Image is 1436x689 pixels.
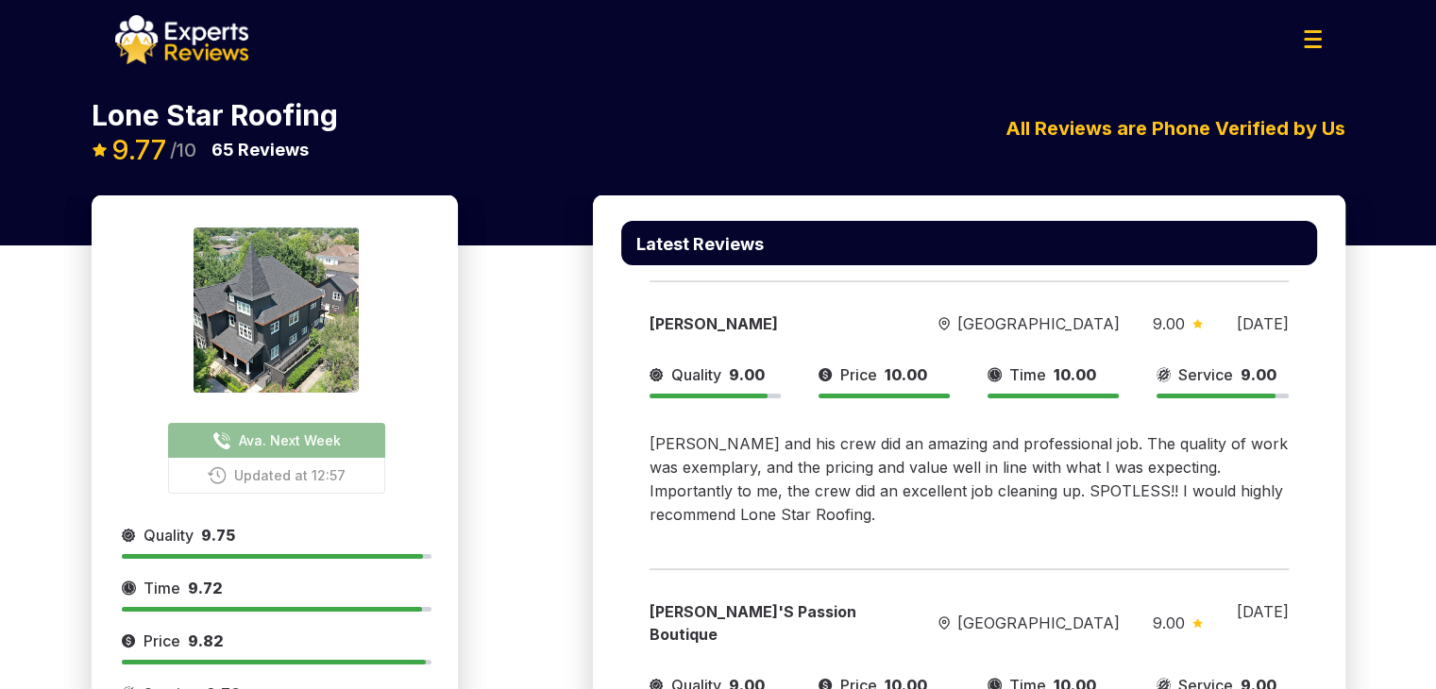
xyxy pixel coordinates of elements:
span: 65 [211,140,234,160]
img: slider icon [938,317,950,331]
span: [GEOGRAPHIC_DATA] [957,312,1120,335]
span: [GEOGRAPHIC_DATA] [957,612,1120,634]
p: Latest Reviews [636,236,764,253]
span: Time [144,577,180,599]
span: 9.75 [201,526,235,545]
span: [PERSON_NAME] and his crew did an amazing and professional job. The quality of work was exemplary... [650,434,1288,524]
img: slider icon [1157,363,1171,386]
span: 9.00 [729,365,765,384]
span: 9.00 [1153,314,1185,333]
span: 9.82 [188,631,224,650]
span: Service [1178,363,1233,386]
img: buttonPhoneIcon [212,431,231,450]
img: slider icon [988,363,1002,386]
span: Price [144,630,180,652]
div: [PERSON_NAME] [650,312,905,335]
button: Updated at 12:57 [168,458,385,494]
img: slider icon [122,524,136,546]
img: buttonPhoneIcon [208,466,227,484]
span: 10.00 [885,365,927,384]
div: All Reviews are Phone Verified by Us [593,114,1345,143]
img: slider icon [1192,319,1203,328]
span: /10 [170,141,196,160]
div: [DATE] [1237,600,1289,646]
img: expert image [194,227,359,393]
span: Ava. Next Week [239,430,341,450]
span: Price [840,363,877,386]
p: Lone Star Roofing [92,101,338,129]
img: slider icon [650,363,664,386]
div: [PERSON_NAME]'s Passion Boutique [650,600,905,646]
button: Ava. Next Week [168,423,385,458]
span: Time [1009,363,1046,386]
img: logo [115,15,248,64]
div: [DATE] [1237,312,1289,335]
img: slider icon [122,577,136,599]
img: slider icon [122,630,136,652]
span: Updated at 12:57 [234,465,346,485]
span: 9.00 [1153,613,1185,632]
span: Quality [671,363,721,386]
span: 10.00 [1054,365,1096,384]
img: slider icon [1192,618,1203,628]
img: Menu Icon [1304,30,1322,48]
span: 9.72 [188,579,223,597]
p: Reviews [211,137,309,163]
span: Quality [144,524,194,546]
img: slider icon [938,616,950,630]
img: slider icon [819,363,833,386]
span: 9.77 [111,134,166,166]
span: 9.00 [1241,365,1276,384]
